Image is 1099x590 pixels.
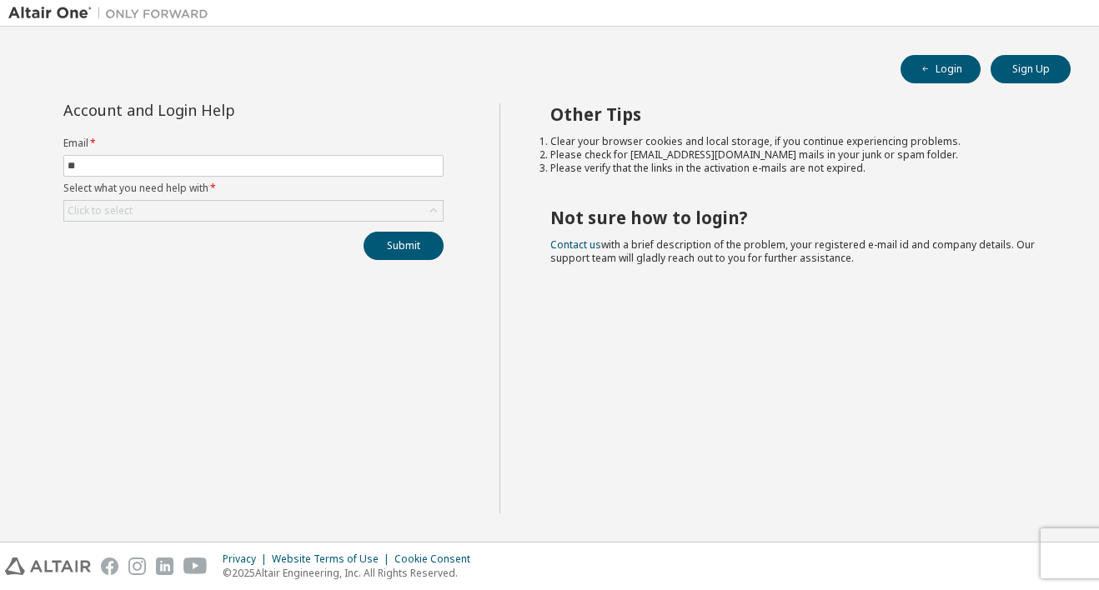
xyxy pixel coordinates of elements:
div: Click to select [68,204,133,217]
button: Sign Up [991,55,1071,83]
button: Submit [364,232,444,260]
img: youtube.svg [183,557,208,575]
div: Privacy [223,552,272,566]
h2: Not sure how to login? [550,207,1041,228]
button: Login [901,55,981,83]
div: Website Terms of Use [272,552,394,566]
img: Altair One [8,5,217,22]
span: with a brief description of the problem, your registered e-mail id and company details. Our suppo... [550,237,1035,265]
label: Email [63,137,444,150]
a: Contact us [550,237,601,252]
img: facebook.svg [101,557,118,575]
li: Please verify that the links in the activation e-mails are not expired. [550,162,1041,175]
div: Click to select [64,201,443,221]
img: instagram.svg [128,557,146,575]
h2: Other Tips [550,103,1041,125]
label: Select what you need help with [63,182,444,195]
img: altair_logo.svg [5,557,91,575]
div: Cookie Consent [394,552,480,566]
div: Account and Login Help [63,103,368,117]
img: linkedin.svg [156,557,173,575]
li: Clear your browser cookies and local storage, if you continue experiencing problems. [550,135,1041,148]
li: Please check for [EMAIL_ADDRESS][DOMAIN_NAME] mails in your junk or spam folder. [550,148,1041,162]
p: © 2025 Altair Engineering, Inc. All Rights Reserved. [223,566,480,580]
